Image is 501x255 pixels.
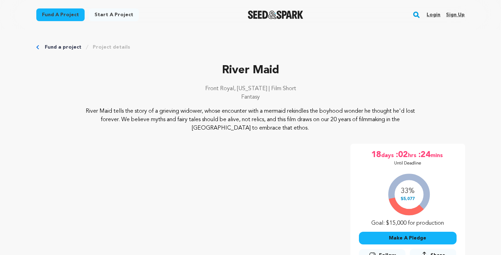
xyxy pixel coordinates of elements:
p: Until Deadline [394,161,421,166]
span: :24 [418,149,430,161]
p: River Maid [36,62,465,79]
a: Seed&Spark Homepage [248,11,303,19]
p: River Maid tells the story of a grieving widower, whose encounter with a mermaid rekindles the bo... [79,107,422,132]
p: Front Royal, [US_STATE] | Film Short [36,85,465,93]
img: Seed&Spark Logo Dark Mode [248,11,303,19]
span: hrs [408,149,418,161]
a: Fund a project [36,8,85,21]
a: Sign up [446,9,465,20]
div: Breadcrumb [36,44,465,51]
span: :02 [395,149,408,161]
p: Fantasy [36,93,465,101]
span: days [381,149,395,161]
a: Start a project [89,8,139,21]
span: 18 [371,149,381,161]
a: Fund a project [45,44,81,51]
span: mins [430,149,444,161]
a: Project details [93,44,130,51]
a: Login [427,9,440,20]
button: Make A Pledge [359,232,457,244]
